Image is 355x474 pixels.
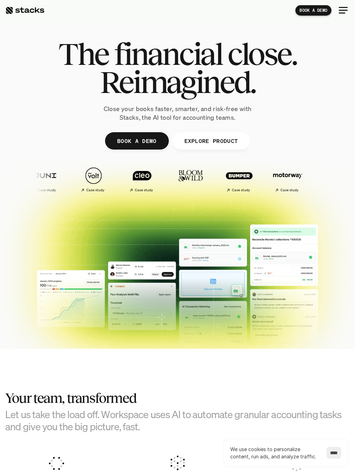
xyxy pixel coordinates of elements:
[5,408,350,433] h3: Let us take the load off. Workspace uses AI to automate granular accounting tasks and give you th...
[134,188,153,192] h2: Case study
[37,188,55,192] h2: Case study
[184,136,238,146] p: EXPLORE PRODUCT
[117,136,157,146] p: BOOK A DEMO
[231,188,250,192] h2: Case study
[100,68,256,96] span: Reimagined.
[70,163,115,195] a: Case study
[230,446,320,460] p: We use cookies to personalize content, run ads, and analyze traffic.
[105,132,169,150] a: BOOK A DEMO
[114,40,222,68] span: financial
[5,390,350,406] h2: Your team, transformed
[94,104,261,122] p: Close your books faster, smarter, and risk-free with Stacks, the AI tool for accounting teams.
[172,132,250,150] a: EXPLORE PRODUCT
[216,163,261,195] a: Case study
[227,40,297,68] span: close.
[22,163,67,195] a: Case study
[86,188,104,192] h2: Case study
[119,163,164,195] a: Case study
[295,5,331,16] a: BOOK A DEMO
[300,8,327,13] p: BOOK A DEMO
[280,188,298,192] h2: Case study
[58,40,109,68] span: The
[265,163,310,195] a: Case study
